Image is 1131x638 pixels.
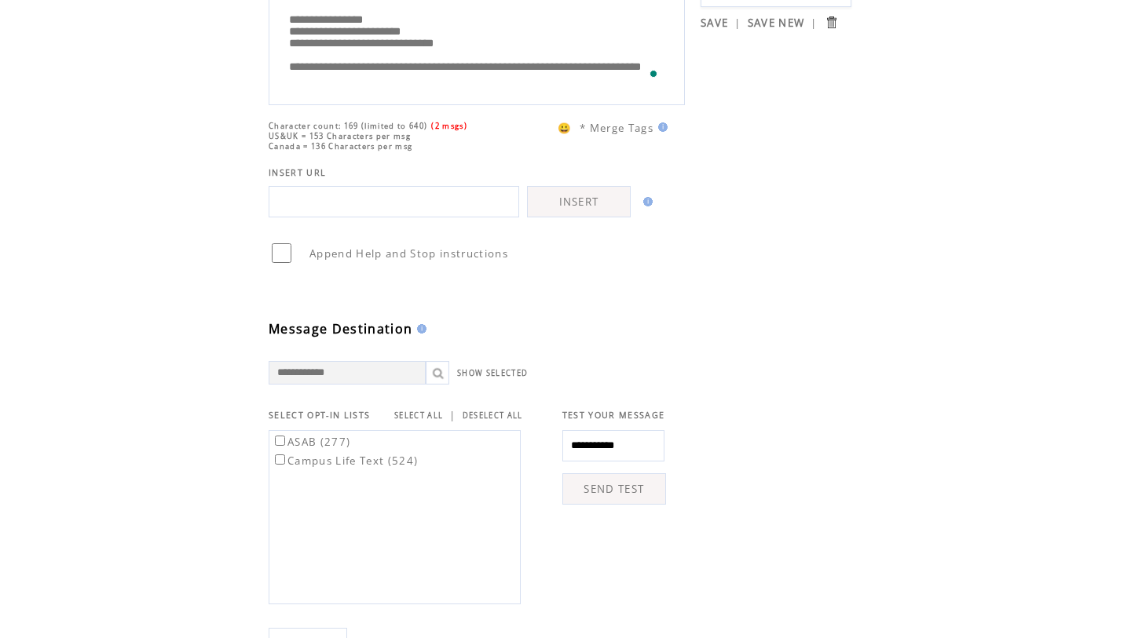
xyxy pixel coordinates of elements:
span: Character count: 169 (limited to 640) [269,121,427,131]
span: TEST YOUR MESSAGE [562,410,665,421]
input: ASAB (277) [275,436,285,446]
span: Canada = 136 Characters per msg [269,141,412,151]
a: SAVE NEW [748,16,805,30]
span: * Merge Tags [580,121,653,135]
span: SELECT OPT-IN LISTS [269,410,370,421]
a: SHOW SELECTED [457,368,528,378]
span: (2 msgs) [431,121,467,131]
a: DESELECT ALL [463,410,523,421]
a: INSERT [527,186,631,217]
a: SELECT ALL [394,410,443,421]
span: | [734,16,741,30]
span: 😀 [558,121,572,135]
span: Message Destination [269,320,412,337]
img: help.gif [412,324,426,334]
img: help.gif [639,197,653,206]
span: US&UK = 153 Characters per msg [269,131,411,141]
label: ASAB (277) [272,435,350,449]
img: help.gif [653,122,668,132]
span: Append Help and Stop instructions [309,246,508,261]
input: Submit [824,15,839,30]
input: Campus Life Text (524) [275,454,285,465]
span: INSERT URL [269,167,326,178]
a: SEND TEST [562,473,666,505]
span: | [449,408,456,422]
label: Campus Life Text (524) [272,454,418,468]
span: | [811,16,817,30]
a: SAVE [701,16,728,30]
